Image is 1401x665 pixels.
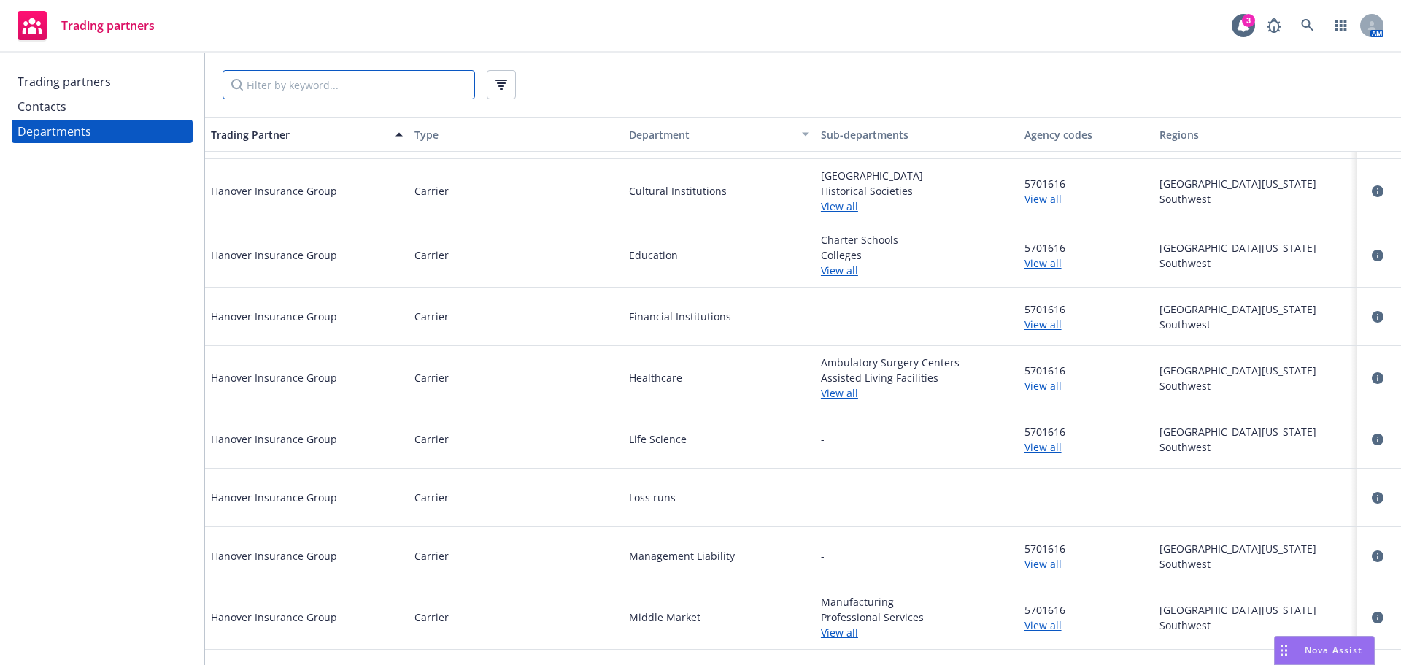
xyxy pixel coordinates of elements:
[1159,363,1351,378] span: [GEOGRAPHIC_DATA][US_STATE]
[1369,489,1386,507] a: circleInformation
[1369,182,1386,200] a: circleInformation
[629,548,809,564] span: Management Liability
[18,120,91,143] div: Departments
[414,127,606,142] div: Type
[821,355,1013,370] span: Ambulatory Surgery Centers
[1259,11,1289,40] a: Report a Bug
[414,610,449,625] span: Carrier
[1024,301,1149,317] span: 5701616
[1024,490,1028,505] span: -
[1024,556,1149,572] a: View all
[1369,308,1386,326] a: circleInformation
[1024,127,1149,142] div: Agency codes
[1159,176,1351,191] span: [GEOGRAPHIC_DATA][US_STATE]
[211,490,337,505] span: Hanover Insurance Group
[1024,439,1149,455] a: View all
[18,70,111,93] div: Trading partners
[1159,255,1351,271] span: Southwest
[611,117,815,152] button: Department
[414,548,449,564] span: Carrier
[1024,618,1149,633] a: View all
[1024,378,1149,393] a: View all
[1159,541,1351,556] span: [GEOGRAPHIC_DATA][US_STATE]
[629,490,809,505] span: Loss runs
[414,247,449,263] span: Carrier
[629,610,809,625] span: Middle Market
[211,247,337,263] span: Hanover Insurance Group
[821,309,825,324] span: -
[12,95,193,118] a: Contacts
[223,70,475,99] input: Filter by keyword...
[211,127,387,142] div: Trading Partner
[211,309,337,324] span: Hanover Insurance Group
[821,232,1013,247] span: Charter Schools
[1159,424,1351,439] span: [GEOGRAPHIC_DATA][US_STATE]
[1024,424,1149,439] span: 5701616
[617,127,793,142] div: Department
[1369,547,1386,565] a: circleInformation
[1024,541,1149,556] span: 5701616
[821,168,1013,183] span: [GEOGRAPHIC_DATA]
[414,183,449,199] span: Carrier
[629,370,809,385] span: Healthcare
[211,183,337,199] span: Hanover Insurance Group
[629,431,809,447] span: Life Science
[211,610,337,625] span: Hanover Insurance Group
[414,490,449,505] span: Carrier
[414,431,449,447] span: Carrier
[61,20,155,31] span: Trading partners
[414,370,449,385] span: Carrier
[12,5,161,46] a: Trading partners
[1159,301,1351,317] span: [GEOGRAPHIC_DATA][US_STATE]
[12,120,193,143] a: Departments
[1305,644,1362,656] span: Nova Assist
[1327,11,1356,40] a: Switch app
[211,548,337,564] span: Hanover Insurance Group
[821,183,1013,199] span: Historical Societies
[629,309,809,324] span: Financial Institutions
[1369,609,1386,626] a: circleInformation
[821,385,1013,401] a: View all
[409,117,612,152] button: Type
[414,309,449,324] span: Carrier
[821,490,825,505] span: -
[629,183,809,199] span: Cultural Institutions
[1159,556,1351,572] span: Southwest
[1024,176,1149,191] span: 5701616
[211,431,337,447] span: Hanover Insurance Group
[1369,247,1386,264] a: circleInformation
[1024,317,1149,332] a: View all
[821,594,1013,610] span: Manufacturing
[1159,490,1351,505] span: -
[1024,240,1149,255] span: 5701616
[821,370,1013,385] span: Assisted Living Facilities
[1024,602,1149,618] span: 5701616
[821,610,1013,625] span: Professional Services
[1242,14,1255,27] div: 3
[18,95,66,118] div: Contacts
[1369,431,1386,448] a: circleInformation
[1159,191,1351,207] span: Southwest
[205,117,409,152] button: Trading Partner
[821,263,1013,278] a: View all
[1159,439,1351,455] span: Southwest
[1159,618,1351,633] span: Southwest
[821,247,1013,263] span: Colleges
[821,127,1013,142] div: Sub-departments
[1154,117,1357,152] button: Regions
[821,431,825,447] span: -
[211,370,337,385] span: Hanover Insurance Group
[1019,117,1154,152] button: Agency codes
[629,247,809,263] span: Education
[1024,191,1149,207] a: View all
[821,625,1013,640] a: View all
[1024,363,1149,378] span: 5701616
[1293,11,1322,40] a: Search
[1159,240,1351,255] span: [GEOGRAPHIC_DATA][US_STATE]
[1159,378,1351,393] span: Southwest
[1275,637,1293,664] div: Drag to move
[12,70,193,93] a: Trading partners
[821,548,825,564] span: -
[1024,255,1149,271] a: View all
